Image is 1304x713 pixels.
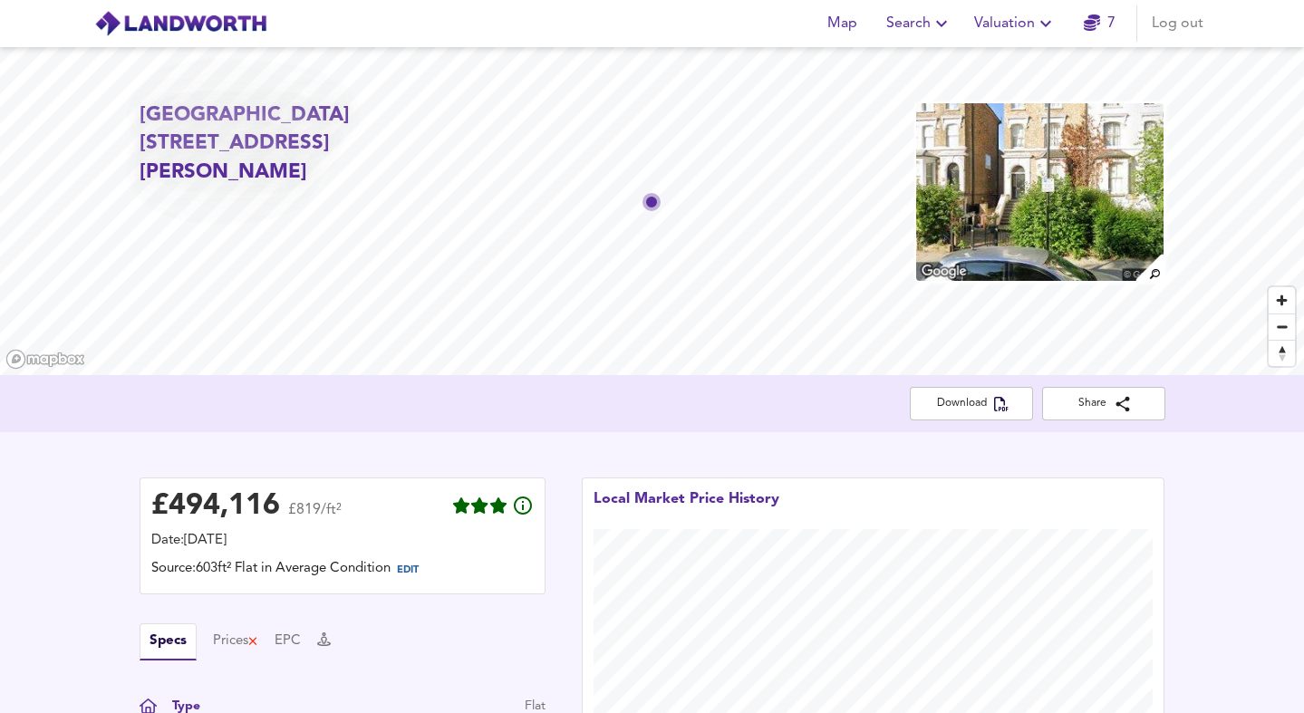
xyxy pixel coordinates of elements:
[275,631,301,651] button: EPC
[974,11,1057,36] span: Valuation
[814,5,872,42] button: Map
[151,493,280,520] div: £ 494,116
[151,531,534,551] div: Date: [DATE]
[1269,287,1295,313] button: Zoom in
[1152,11,1203,36] span: Log out
[1084,11,1116,36] a: 7
[1269,313,1295,340] button: Zoom out
[594,489,779,529] div: Local Market Price History
[140,101,468,187] h2: [GEOGRAPHIC_DATA][STREET_ADDRESS][PERSON_NAME]
[213,631,259,651] button: Prices
[151,559,534,583] div: Source: 603ft² Flat in Average Condition
[288,503,342,529] span: £819/ft²
[967,5,1064,42] button: Valuation
[1134,252,1165,284] img: search
[5,349,85,370] a: Mapbox homepage
[914,101,1164,283] img: property
[1071,5,1129,42] button: 7
[140,623,197,660] button: Specs
[1145,5,1211,42] button: Log out
[821,11,865,36] span: Map
[1057,394,1151,413] span: Share
[397,565,419,575] span: EDIT
[886,11,952,36] span: Search
[94,10,267,37] img: logo
[924,394,1019,413] span: Download
[879,5,960,42] button: Search
[1269,340,1295,366] button: Reset bearing to north
[1269,314,1295,340] span: Zoom out
[1269,341,1295,366] span: Reset bearing to north
[1042,387,1165,420] button: Share
[910,387,1033,420] button: Download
